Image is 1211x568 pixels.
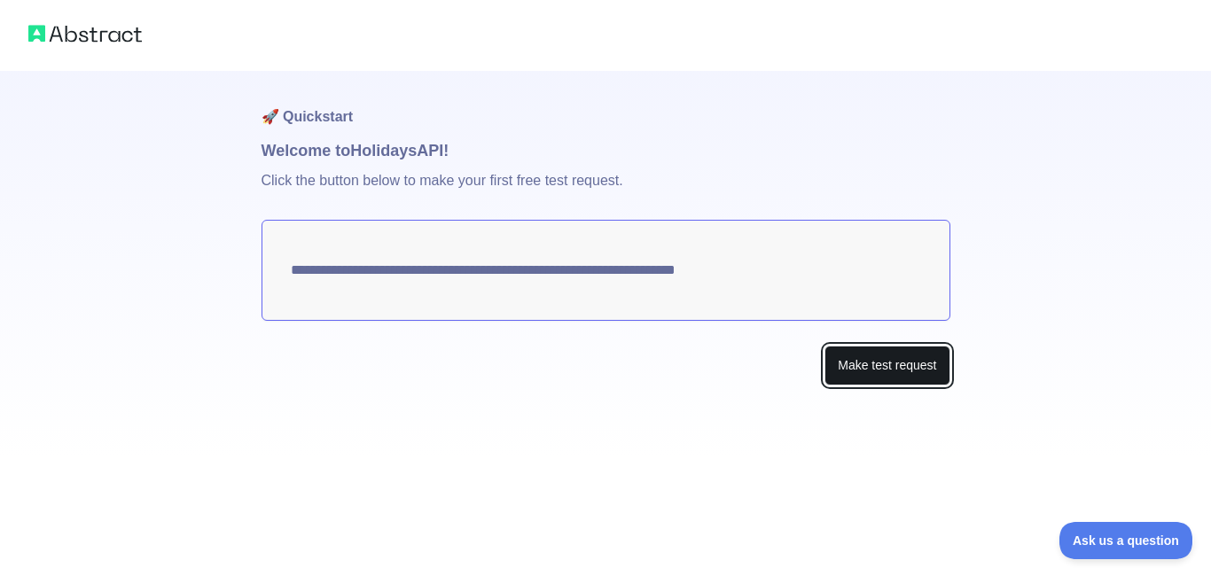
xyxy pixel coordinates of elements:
h1: 🚀 Quickstart [262,71,950,138]
img: Abstract logo [28,21,142,46]
h1: Welcome to Holidays API! [262,138,950,163]
p: Click the button below to make your first free test request. [262,163,950,220]
iframe: Toggle Customer Support [1059,522,1193,559]
button: Make test request [824,346,949,385]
